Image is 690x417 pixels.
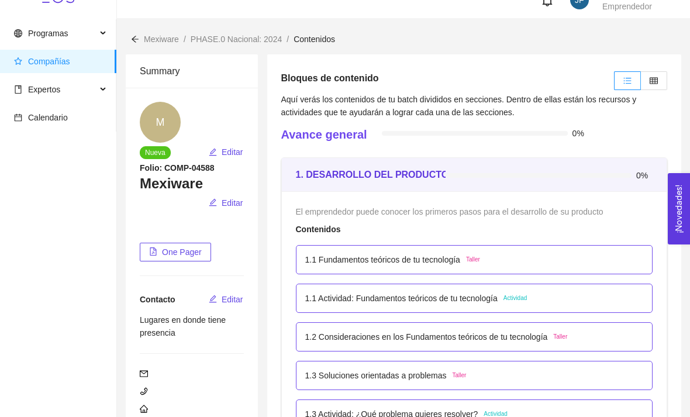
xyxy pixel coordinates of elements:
[287,35,289,44] span: /
[28,85,60,94] span: Expertos
[208,143,244,161] button: editEditar
[668,173,690,244] button: Open Feedback Widget
[162,246,202,259] span: One Pager
[305,369,447,382] p: 1.3 Soluciones orientadas a problemas
[503,294,527,303] span: Actividad
[149,247,157,257] span: file-pdf
[191,35,282,44] span: PHASE.0 Nacional: 2024
[208,194,244,212] button: editEditar
[140,163,215,173] strong: Folio: COMP-04588
[140,146,171,159] span: Nueva
[553,332,567,342] span: Taller
[296,207,603,216] span: El emprendedor puede conocer los primeros pasos para el desarrollo de su producto
[281,126,367,143] h4: Avance general
[140,295,175,304] span: Contacto
[222,146,243,158] span: Editar
[208,290,244,309] button: editEditar
[305,330,548,343] p: 1.2 Consideraciones en los Fundamentos teóricos de tu tecnología
[140,243,211,261] button: file-pdfOne Pager
[602,2,652,11] span: Emprendedor
[296,170,449,180] strong: 1. DESARROLLO DEL PRODUCTO
[209,198,217,208] span: edit
[281,71,379,85] h5: Bloques de contenido
[184,35,186,44] span: /
[14,57,22,66] span: star
[140,370,148,378] span: mail
[296,225,341,234] strong: Contenidos
[28,29,68,38] span: Programas
[28,113,68,122] span: Calendario
[144,35,179,44] span: Mexiware
[156,102,165,143] span: M
[14,29,22,37] span: global
[131,35,139,43] span: arrow-left
[14,113,22,122] span: calendar
[305,292,498,305] p: 1.1 Actividad: Fundamentos teóricos de tu tecnología
[294,35,335,44] span: Contenidos
[140,405,148,413] span: home
[140,315,226,337] span: Lugares en donde tiene presencia
[453,371,467,380] span: Taller
[14,85,22,94] span: book
[466,255,480,264] span: Taller
[623,77,632,85] span: unordered-list
[209,148,217,157] span: edit
[140,174,244,193] h3: Mexiware
[281,95,637,117] span: Aquí verás los contenidos de tu batch divididos en secciones. Dentro de ellas están los recursos ...
[572,129,589,137] span: 0%
[222,293,243,306] span: Editar
[650,77,658,85] span: table
[222,197,243,209] span: Editar
[140,54,244,88] div: Summary
[140,387,148,395] span: phone
[305,253,460,266] p: 1.1 Fundamentos teóricos de tu tecnología
[28,57,70,66] span: Compañías
[636,171,653,180] span: 0%
[209,295,217,304] span: edit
